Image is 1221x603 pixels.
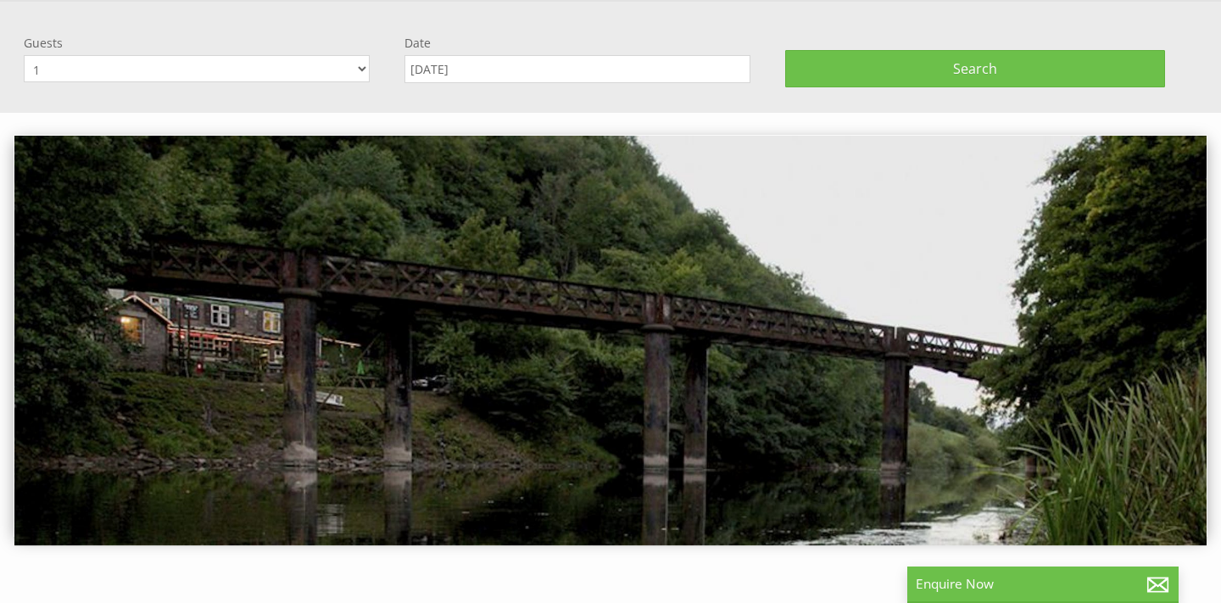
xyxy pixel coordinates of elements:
label: Guests [24,35,370,51]
p: Enquire Now [916,575,1170,593]
button: Search [785,50,1166,87]
input: Arrival Date [404,55,750,83]
label: Date [404,35,750,51]
span: Search [953,59,997,78]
